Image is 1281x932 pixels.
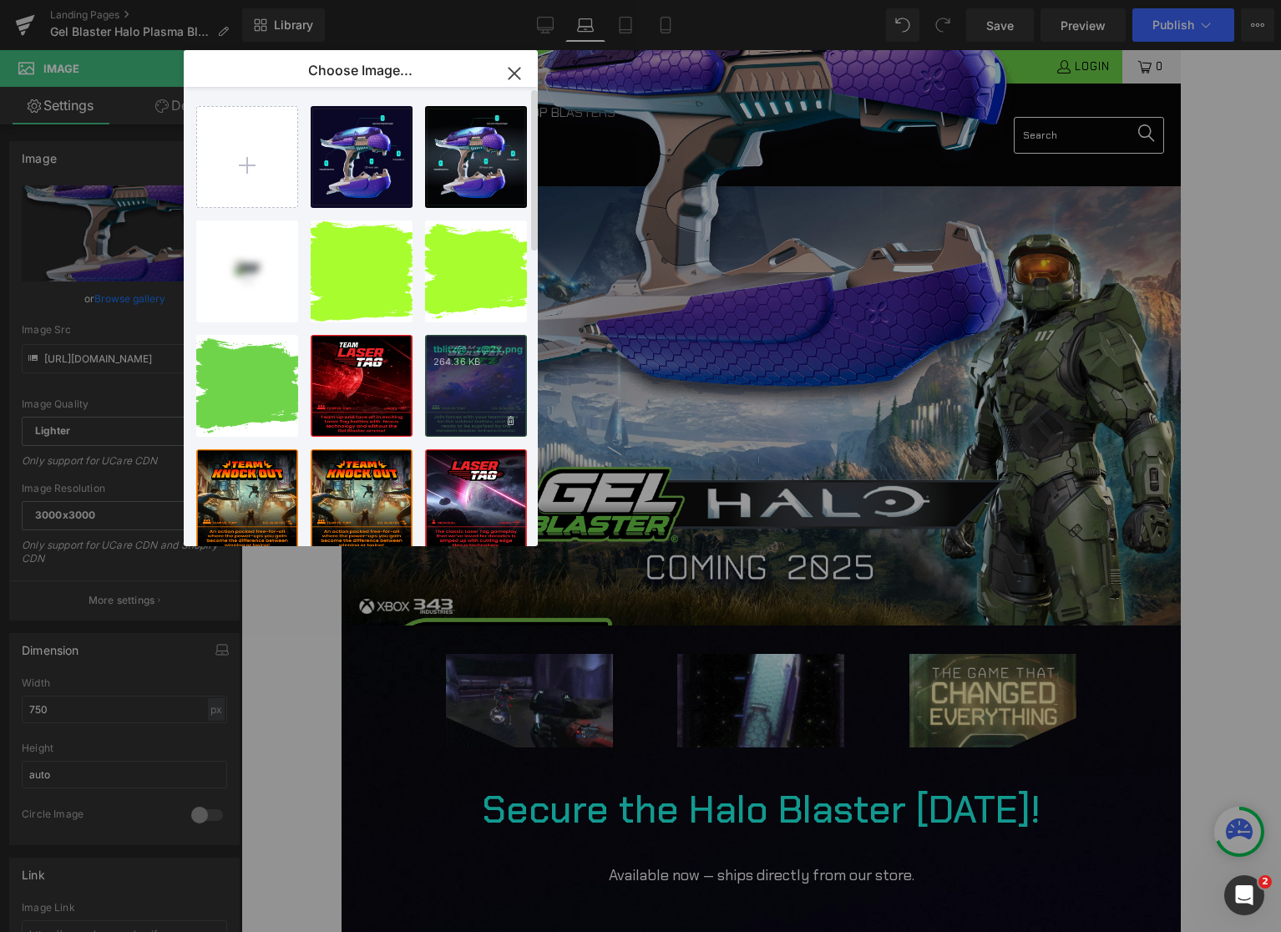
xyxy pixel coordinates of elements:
h1: Secure the Halo Blaster [DATE]! [96,731,743,788]
p: Choose Image... [308,62,413,79]
p: 264.36 KB [433,356,519,368]
span: 2 [1258,875,1272,889]
p: Available now — ships directly from our store. [96,813,743,838]
iframe: Intercom live chat [1224,875,1264,915]
p: tblitz@...z@2x.png [433,343,519,356]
